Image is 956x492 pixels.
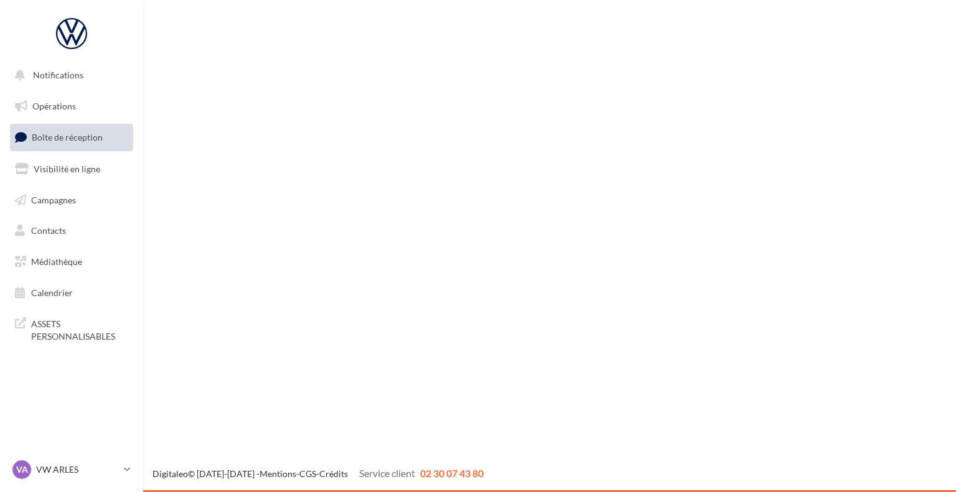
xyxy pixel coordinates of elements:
span: Notifications [33,70,83,80]
a: Campagnes [7,187,136,213]
span: Calendrier [31,287,73,298]
span: Campagnes [31,194,76,205]
a: Visibilité en ligne [7,156,136,182]
a: Boîte de réception [7,124,136,151]
a: CGS [299,468,316,479]
span: ASSETS PERSONNALISABLES [31,315,128,342]
a: ASSETS PERSONNALISABLES [7,310,136,347]
a: Mentions [260,468,296,479]
span: Contacts [31,225,66,236]
span: Service client [359,467,415,479]
a: Calendrier [7,280,136,306]
span: © [DATE]-[DATE] - - - [152,468,484,479]
span: Opérations [32,101,76,111]
a: Médiathèque [7,249,136,275]
a: Digitaleo [152,468,188,479]
button: Notifications [7,62,131,88]
span: Visibilité en ligne [34,164,100,174]
a: Crédits [319,468,348,479]
span: Médiathèque [31,256,82,267]
p: VW ARLES [36,463,119,476]
span: 02 30 07 43 80 [420,467,484,479]
a: VA VW ARLES [10,458,133,481]
a: Opérations [7,93,136,119]
span: VA [16,463,28,476]
a: Contacts [7,218,136,244]
span: Boîte de réception [32,132,103,142]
